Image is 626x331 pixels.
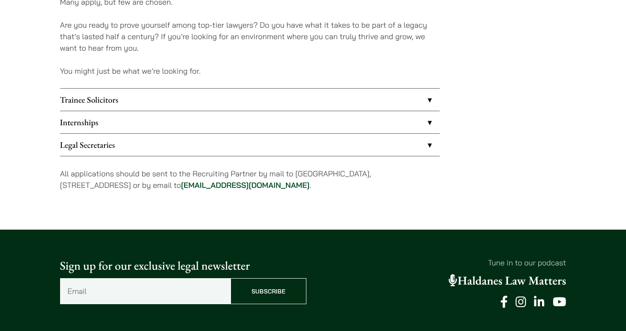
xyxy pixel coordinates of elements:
[60,168,440,191] p: All applications should be sent to the Recruiting Partner by mail to [GEOGRAPHIC_DATA], [STREET_A...
[181,180,310,190] a: [EMAIL_ADDRESS][DOMAIN_NAME]
[60,257,306,275] p: Sign up for our exclusive legal newsletter
[60,19,440,54] p: Are you ready to prove yourself among top-tier lawyers? Do you have what it takes to be part of a...
[60,134,440,156] a: Legal Secretaries
[60,111,440,133] a: Internships
[60,65,440,77] p: You might just be what we’re looking for.
[60,89,440,111] a: Trainee Solicitors
[60,278,231,304] input: Email
[320,257,566,268] p: Tune in to our podcast
[449,273,566,288] a: Haldanes Law Matters
[231,278,306,304] input: Subscribe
